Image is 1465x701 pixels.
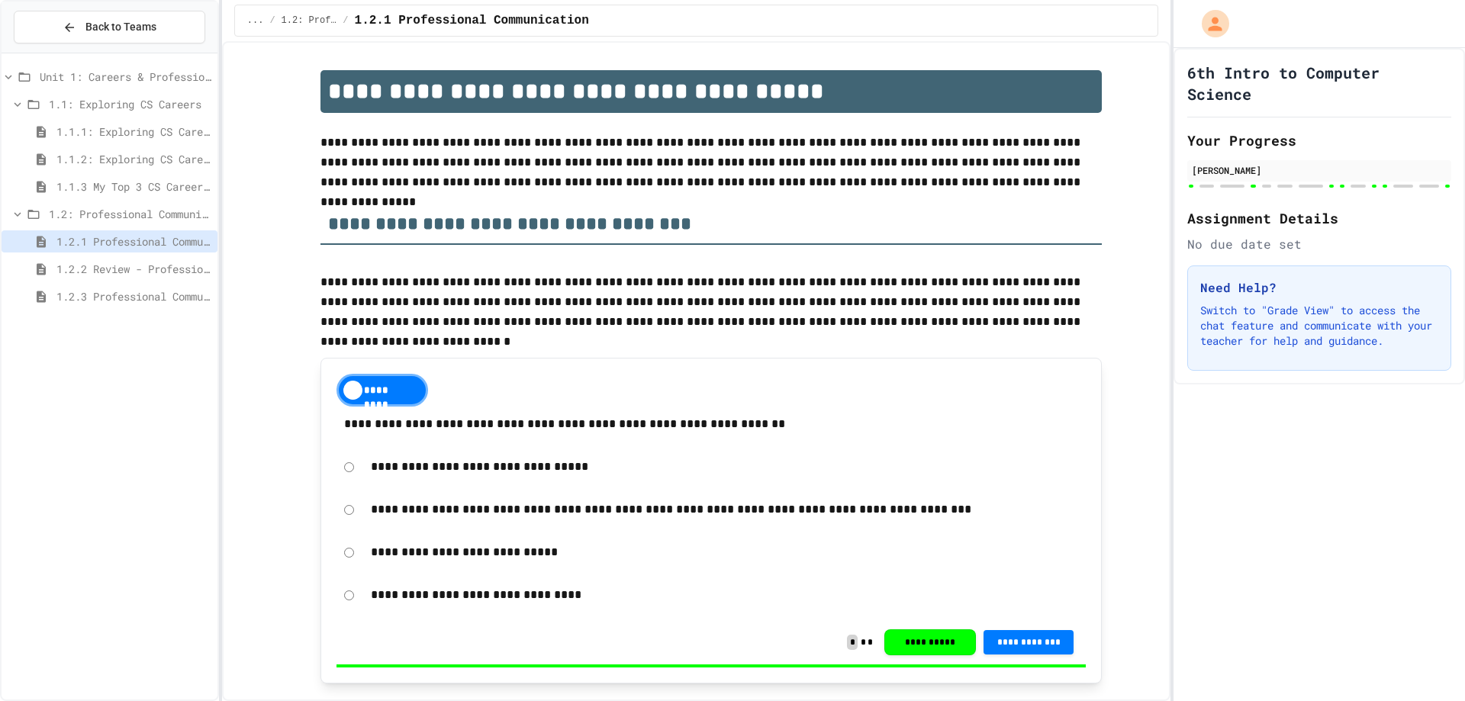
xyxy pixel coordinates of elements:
[343,14,348,27] span: /
[1192,163,1447,177] div: [PERSON_NAME]
[355,11,589,30] span: 1.2.1 Professional Communication
[1200,303,1438,349] p: Switch to "Grade View" to access the chat feature and communicate with your teacher for help and ...
[49,206,211,222] span: 1.2: Professional Communication
[56,233,211,249] span: 1.2.1 Professional Communication
[1200,278,1438,297] h3: Need Help?
[1187,207,1451,229] h2: Assignment Details
[247,14,264,27] span: ...
[85,19,156,35] span: Back to Teams
[56,151,211,167] span: 1.1.2: Exploring CS Careers - Review
[1187,62,1451,105] h1: 6th Intro to Computer Science
[56,178,211,195] span: 1.1.3 My Top 3 CS Careers!
[49,96,211,112] span: 1.1: Exploring CS Careers
[56,124,211,140] span: 1.1.1: Exploring CS Careers
[56,288,211,304] span: 1.2.3 Professional Communication Challenge
[40,69,211,85] span: Unit 1: Careers & Professionalism
[1186,6,1233,41] div: My Account
[282,14,337,27] span: 1.2: Professional Communication
[14,11,205,43] button: Back to Teams
[1187,130,1451,151] h2: Your Progress
[1187,235,1451,253] div: No due date set
[56,261,211,277] span: 1.2.2 Review - Professional Communication
[269,14,275,27] span: /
